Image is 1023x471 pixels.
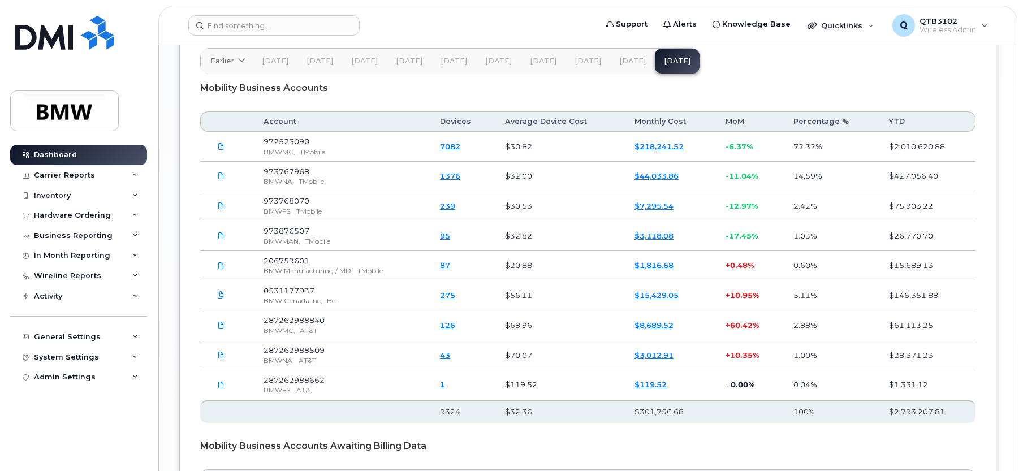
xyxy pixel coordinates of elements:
span: Wireless Admin [920,25,976,34]
td: 1.03% [783,221,879,251]
a: Support [598,13,655,36]
span: + [726,321,730,330]
th: Percentage % [783,111,879,132]
span: 60.42% [730,321,759,330]
a: Knowledge Base [705,13,798,36]
td: 1.00% [783,340,879,370]
td: $70.07 [495,340,624,370]
span: -17.45% [726,231,758,240]
a: $7,295.54 [634,201,674,210]
span: [DATE] [351,57,378,66]
span: [DATE] [575,57,601,66]
td: $30.53 [495,191,624,221]
span: TMobile [296,207,322,215]
span: BMWMAN, [264,237,300,245]
a: $119.52 [634,380,667,389]
td: 14.59% [783,162,879,192]
span: TMobile [305,237,330,245]
span: 10.95% [730,291,759,300]
a: BMW.973768070.statement-DETAIL-Aug03-Sep022025.pdf [210,196,232,216]
td: $119.52 [495,370,624,400]
span: [DATE] [619,57,646,66]
a: $1,816.68 [634,261,674,270]
a: BMW.206759601.statement-DETAIL-Aug03-Sep022025.pdf [210,256,232,275]
td: 0.04% [783,370,879,400]
span: 206759601 [264,256,309,265]
a: $218,241.52 [634,142,684,151]
span: 0.00% [731,380,754,389]
a: BMW.972523090.statement-DETAIL-Aug03-Sep022025.pdf [210,136,232,156]
a: $44,033.86 [634,171,679,180]
td: 2.42% [783,191,879,221]
span: 972523090 [264,137,309,146]
td: $427,056.40 [879,162,975,192]
div: Mobility Business Accounts [200,74,975,102]
a: 87 [440,261,450,270]
span: QTB3102 [920,16,976,25]
a: BMW.973767968.statement-DETAIL-Aug03-Sep022025.pdf [210,166,232,186]
td: $28,371.23 [879,340,975,370]
span: Support [616,19,648,30]
span: 10.35% [730,351,759,360]
span: BMWNA, [264,177,294,185]
a: 126 [440,321,455,330]
span: AT&T [300,326,317,335]
a: 95 [440,231,450,240]
span: -12.97% [726,201,758,210]
span: 973768070 [264,196,309,205]
th: Average Device Cost [495,111,624,132]
span: Quicklinks [821,21,862,30]
span: BMWFS, [264,207,292,215]
span: Earlier [210,55,234,66]
span: [DATE] [396,57,422,66]
span: [DATE] [262,57,288,66]
a: 287262988662_20250914_F.pdf [210,375,232,395]
span: Knowledge Base [722,19,791,30]
span: BMWNA, [264,356,294,365]
span: 973767968 [264,167,309,176]
td: $32.82 [495,221,624,251]
span: AT&T [299,356,316,365]
span: BMW Manufacturing / MD, [264,266,353,275]
th: Account [253,111,430,132]
td: $26,770.70 [879,221,975,251]
td: $75,903.22 [879,191,975,221]
span: [DATE] [485,57,512,66]
th: MoM [715,111,783,132]
a: 43 [440,351,450,360]
a: 1 [440,380,445,389]
div: Mobility Business Accounts Awaiting Billing Data [200,432,975,460]
input: Find something... [188,15,360,36]
span: BMWFS, [264,386,292,394]
span: -11.04% [726,171,758,180]
th: Monthly Cost [624,111,715,132]
a: Alerts [655,13,705,36]
span: 287262988662 [264,375,325,384]
td: $146,351.88 [879,280,975,310]
a: $3,012.91 [634,351,674,360]
span: [DATE] [307,57,333,66]
td: $30.82 [495,132,624,162]
span: BMWMC, [264,148,295,156]
td: $68.96 [495,310,624,340]
span: Bell [327,296,339,305]
th: $301,756.68 [624,400,715,423]
th: Devices [430,111,495,132]
th: YTD [879,111,975,132]
span: Alerts [673,19,697,30]
td: 72.32% [783,132,879,162]
span: BMWMC, [264,326,295,335]
span: + [726,261,730,270]
span: ... [726,380,731,389]
th: 100% [783,400,879,423]
a: 287262988840_20250914_F.pdf [210,316,232,335]
span: AT&T [296,386,314,394]
span: Q [900,19,908,32]
iframe: Messenger Launcher [974,422,1015,463]
span: TMobile [299,177,324,185]
span: TMobile [357,266,383,275]
span: 0531177937 [264,286,314,295]
span: 287262988509 [264,345,325,355]
a: 239 [440,201,455,210]
th: 9324 [430,400,495,423]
